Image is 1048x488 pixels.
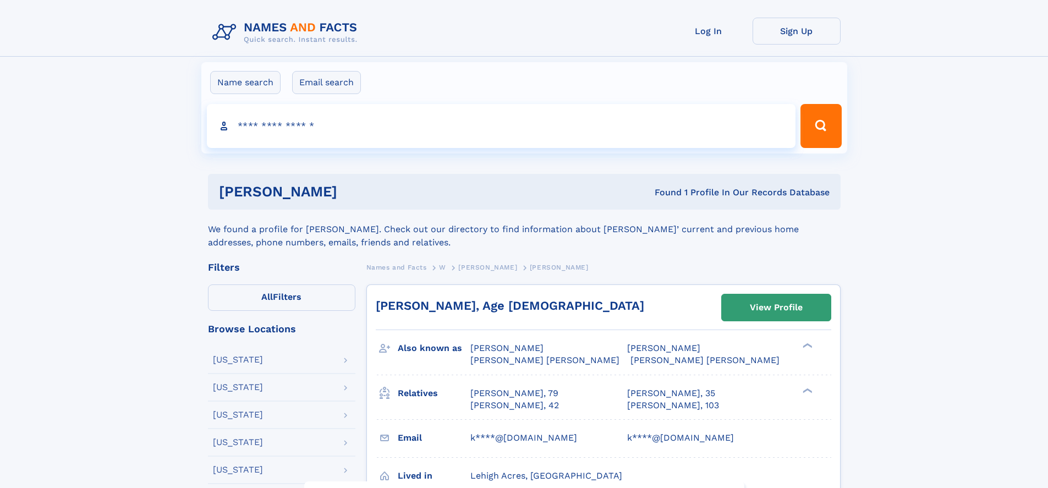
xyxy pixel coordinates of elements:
[800,342,813,349] div: ❯
[398,467,470,485] h3: Lived in
[208,262,355,272] div: Filters
[398,429,470,447] h3: Email
[530,264,589,271] span: [PERSON_NAME]
[627,387,715,399] a: [PERSON_NAME], 35
[496,187,830,199] div: Found 1 Profile In Our Records Database
[213,383,263,392] div: [US_STATE]
[213,465,263,474] div: [US_STATE]
[627,343,700,353] span: [PERSON_NAME]
[213,410,263,419] div: [US_STATE]
[627,399,719,412] a: [PERSON_NAME], 103
[470,355,619,365] span: [PERSON_NAME] [PERSON_NAME]
[219,185,496,199] h1: [PERSON_NAME]
[398,384,470,403] h3: Relatives
[470,343,544,353] span: [PERSON_NAME]
[800,104,841,148] button: Search Button
[630,355,780,365] span: [PERSON_NAME] [PERSON_NAME]
[208,284,355,311] label: Filters
[722,294,831,321] a: View Profile
[439,264,446,271] span: W
[292,71,361,94] label: Email search
[439,260,446,274] a: W
[210,71,281,94] label: Name search
[470,387,558,399] a: [PERSON_NAME], 79
[366,260,427,274] a: Names and Facts
[261,292,273,302] span: All
[458,264,517,271] span: [PERSON_NAME]
[208,18,366,47] img: Logo Names and Facts
[470,399,559,412] a: [PERSON_NAME], 42
[800,387,813,394] div: ❯
[213,438,263,447] div: [US_STATE]
[750,295,803,320] div: View Profile
[376,299,644,312] a: [PERSON_NAME], Age [DEMOGRAPHIC_DATA]
[665,18,753,45] a: Log In
[398,339,470,358] h3: Also known as
[458,260,517,274] a: [PERSON_NAME]
[470,470,622,481] span: Lehigh Acres, [GEOGRAPHIC_DATA]
[208,210,841,249] div: We found a profile for [PERSON_NAME]. Check out our directory to find information about [PERSON_N...
[207,104,796,148] input: search input
[213,355,263,364] div: [US_STATE]
[753,18,841,45] a: Sign Up
[208,324,355,334] div: Browse Locations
